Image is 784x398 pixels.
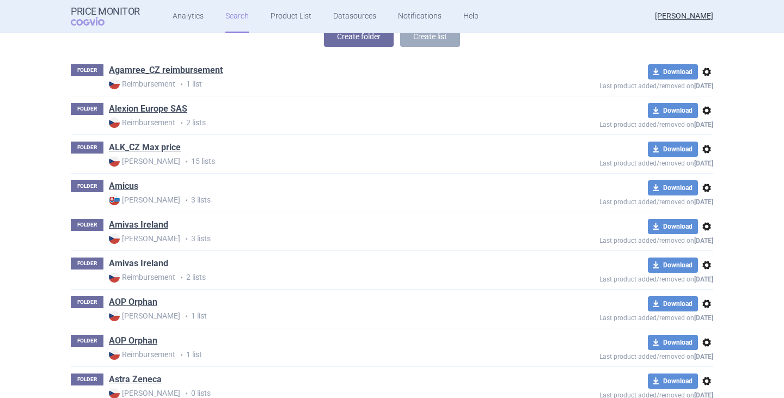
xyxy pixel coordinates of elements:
[109,78,175,89] strong: Reimbursement
[694,275,713,283] strong: [DATE]
[109,156,180,167] strong: [PERSON_NAME]
[175,79,186,90] i: •
[175,272,186,283] i: •
[520,311,713,322] p: Last product added/removed on
[71,103,103,115] p: FOLDER
[520,157,713,167] p: Last product added/removed on
[71,64,103,76] p: FOLDER
[109,272,175,283] strong: Reimbursement
[520,273,713,283] p: Last product added/removed on
[71,180,103,192] p: FOLDER
[400,26,460,47] button: Create list
[109,296,157,310] h1: AOP Orphan
[324,26,394,47] button: Create folder
[71,373,103,385] p: FOLDER
[109,78,120,89] img: CZ
[520,79,713,90] p: Last product added/removed on
[109,142,181,156] h1: ALK_CZ Max price
[109,233,120,244] img: CZ
[109,349,520,360] p: 1 list
[109,117,175,128] strong: Reimbursement
[109,156,120,167] img: CZ
[109,272,120,283] img: CZ
[109,142,181,154] a: ALK_CZ Max price
[109,117,120,128] img: CZ
[109,103,187,117] h1: Alexion Europe SAS
[648,64,698,79] button: Download
[71,6,140,27] a: Price MonitorCOGVIO
[175,118,186,128] i: •
[648,296,698,311] button: Download
[109,272,520,283] p: 2 lists
[71,258,103,270] p: FOLDER
[109,349,120,360] img: CZ
[520,234,713,244] p: Last product added/removed on
[71,335,103,347] p: FOLDER
[694,198,713,206] strong: [DATE]
[648,373,698,389] button: Download
[109,373,162,388] h1: Astra Zeneca
[109,219,168,231] a: Amivas Ireland
[648,258,698,273] button: Download
[520,350,713,360] p: Last product added/removed on
[109,335,157,347] a: AOP Orphan
[648,180,698,195] button: Download
[694,237,713,244] strong: [DATE]
[109,78,520,90] p: 1 list
[180,156,191,167] i: •
[109,194,120,205] img: SK
[109,373,162,385] a: Astra Zeneca
[109,233,180,244] strong: [PERSON_NAME]
[109,233,520,244] p: 3 lists
[71,296,103,308] p: FOLDER
[109,103,187,115] a: Alexion Europe SAS
[648,103,698,118] button: Download
[109,310,180,321] strong: [PERSON_NAME]
[180,234,191,244] i: •
[71,17,120,26] span: COGVIO
[520,118,713,128] p: Last product added/removed on
[180,195,191,206] i: •
[648,142,698,157] button: Download
[694,121,713,128] strong: [DATE]
[175,350,186,360] i: •
[520,195,713,206] p: Last product added/removed on
[109,335,157,349] h1: AOP Orphan
[109,258,168,272] h1: Amivas Ireland
[109,194,520,206] p: 3 lists
[694,82,713,90] strong: [DATE]
[180,311,191,322] i: •
[109,219,168,233] h1: Amivas Ireland
[109,194,180,205] strong: [PERSON_NAME]
[71,6,140,17] strong: Price Monitor
[109,258,168,270] a: Amivas Ireland
[694,353,713,360] strong: [DATE]
[109,64,223,76] a: Agamree_CZ reimbursement
[109,117,520,128] p: 2 lists
[71,142,103,154] p: FOLDER
[109,349,175,360] strong: Reimbursement
[109,310,120,321] img: CZ
[109,180,138,194] h1: Amicus
[71,219,103,231] p: FOLDER
[109,180,138,192] a: Amicus
[109,156,520,167] p: 15 lists
[109,296,157,308] a: AOP Orphan
[109,310,520,322] p: 1 list
[648,219,698,234] button: Download
[694,160,713,167] strong: [DATE]
[109,64,223,78] h1: Agamree_CZ reimbursement
[648,335,698,350] button: Download
[694,314,713,322] strong: [DATE]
